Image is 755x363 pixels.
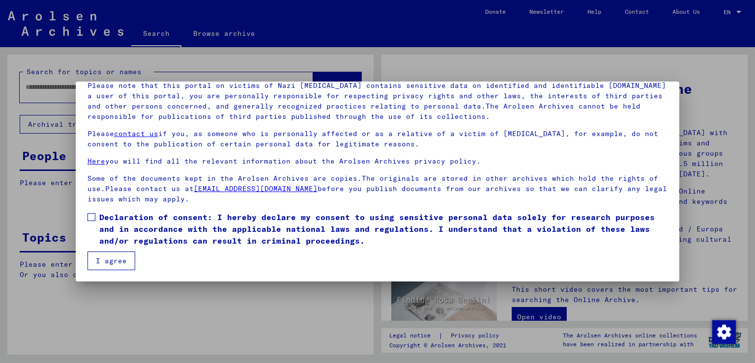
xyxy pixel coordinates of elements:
img: Change consent [712,320,736,344]
p: Please if you, as someone who is personally affected or as a relative of a victim of [MEDICAL_DAT... [87,129,668,149]
a: [EMAIL_ADDRESS][DOMAIN_NAME] [194,184,318,193]
a: contact us [114,129,158,138]
button: I agree [87,251,135,270]
p: you will find all the relevant information about the Arolsen Archives privacy policy. [87,156,668,167]
span: Declaration of consent: I hereby declare my consent to using sensitive personal data solely for r... [99,211,668,247]
a: Here [87,157,105,166]
div: Change consent [712,320,735,343]
p: Some of the documents kept in the Arolsen Archives are copies.The originals are stored in other a... [87,173,668,204]
p: Please note that this portal on victims of Nazi [MEDICAL_DATA] contains sensitive data on identif... [87,81,668,122]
